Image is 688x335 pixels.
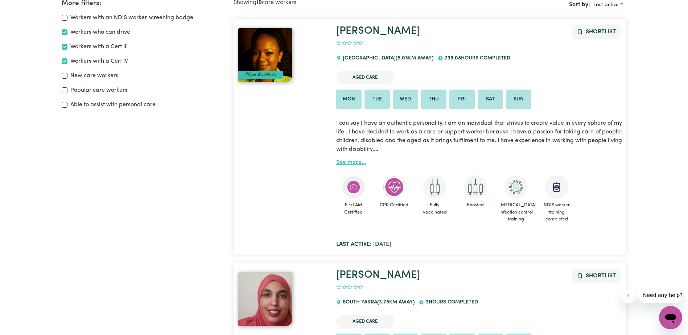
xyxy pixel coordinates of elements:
[336,39,363,47] div: add rating by typing an integer from 0 to 5 or pressing arrow keys
[639,287,682,303] iframe: Message from company
[238,28,292,82] img: View Noreen's profile
[419,293,482,312] div: 3 hours completed
[593,2,619,8] span: Last active
[70,28,130,37] label: Workers who can drive
[478,90,503,109] li: Available on Sat
[421,90,446,109] li: Available on Thu
[238,28,327,82] a: Noreen#OpenForWork
[506,90,531,109] li: Available on Sun
[539,199,574,226] span: NDIS worker training completed
[572,269,621,283] button: Add to shortlist
[572,25,621,39] button: Add to shortlist
[336,293,419,312] div: SOUTH YARRA
[449,90,475,109] li: Available on Fri
[504,175,528,199] img: CS Academy: COVID-19 Infection Control Training course completed
[417,199,452,218] span: Fully vaccinated
[464,175,487,199] img: Care and support worker has received booster dose of COVID-19 vaccination
[336,270,420,280] a: [PERSON_NAME]
[336,283,363,291] div: add rating by typing an integer from 0 to 5 or pressing arrow keys
[238,71,283,79] div: #OpenForWork
[336,26,420,36] a: [PERSON_NAME]
[70,86,127,95] label: Popular care workers
[70,100,156,109] label: Able to assist with personal care
[569,2,590,8] span: Sort by:
[438,49,514,68] div: 739.08 hours completed
[393,90,418,109] li: Available on Wed
[336,315,394,328] li: Aged Care
[545,175,568,199] img: CS Academy: Introduction to NDIS Worker Training course completed
[586,29,616,35] span: Shortlist
[70,42,128,51] label: Workers with a Cert III
[377,199,412,211] span: CPR Certified
[423,175,446,199] img: Care and support worker has received 2 doses of COVID-19 vaccine
[336,115,622,158] p: I can say I have an authentic personality. I am an individual that strives to create value in eve...
[336,160,366,165] a: See more...
[499,199,533,226] span: [MEDICAL_DATA] infection control training
[336,241,372,247] b: Last active:
[336,241,391,247] span: [DATE]
[4,5,44,11] span: Need any help?
[586,273,616,279] span: Shortlist
[342,175,365,199] img: Care and support worker has completed First Aid Certification
[238,272,292,326] img: View Halima 's profile
[659,306,682,329] iframe: Button to launch messaging window
[238,272,327,326] a: Halima
[336,49,438,68] div: [GEOGRAPHIC_DATA]
[621,289,636,303] iframe: Close message
[336,199,371,218] span: First Aid Certified
[458,199,493,211] span: Boosted
[336,71,394,84] li: Aged Care
[377,299,415,305] span: ( 3.78 km away)
[70,71,118,80] label: New care workers
[396,55,433,61] span: ( 5.03 km away)
[336,90,362,109] li: Available on Mon
[383,175,406,199] img: Care and support worker has completed CPR Certification
[70,57,128,66] label: Workers with a Cert IV
[70,13,193,22] label: Workers with an NDIS worker screening badge
[364,90,390,109] li: Available on Tue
